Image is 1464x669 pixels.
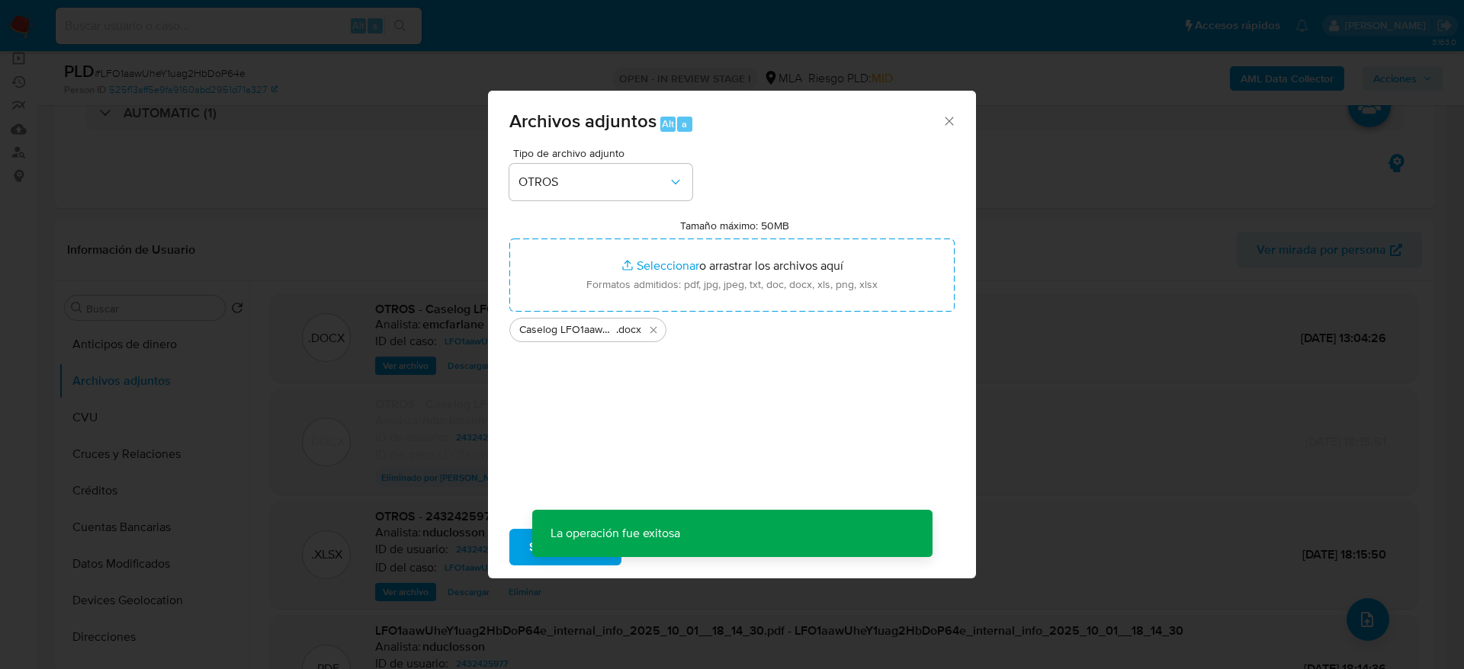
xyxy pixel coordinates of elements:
ul: Archivos seleccionados [509,312,955,342]
button: Cerrar [942,114,955,127]
span: Caselog LFO1aawUheY1uag2HbDoP64e_complementario v2 [519,322,616,338]
span: a [682,117,687,131]
button: Eliminar Caselog LFO1aawUheY1uag2HbDoP64e_complementario v2.docx [644,321,663,339]
span: Cancelar [647,530,697,564]
span: .docx [616,322,641,338]
span: Subir archivo [529,530,602,564]
span: Archivos adjuntos [509,107,657,134]
label: Tamaño máximo: 50MB [680,219,789,232]
span: Alt [662,117,674,131]
button: OTROS [509,164,692,200]
p: La operación fue exitosa [532,510,698,557]
button: Subir archivo [509,529,621,565]
span: Tipo de archivo adjunto [513,148,696,158]
span: OTROS [518,174,668,190]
